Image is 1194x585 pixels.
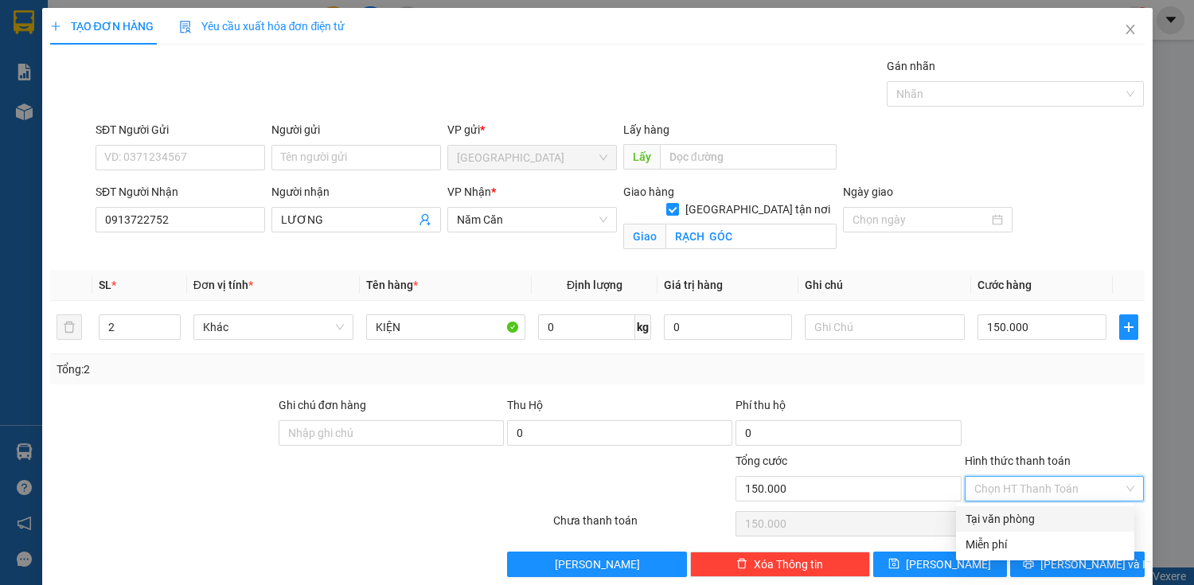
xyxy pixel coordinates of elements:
[507,399,543,411] span: Thu Hộ
[447,185,491,198] span: VP Nhận
[965,454,1071,467] label: Hình thức thanh toán
[96,183,265,201] div: SĐT Người Nhận
[271,183,441,201] div: Người nhận
[1120,321,1137,333] span: plus
[623,144,660,170] span: Lấy
[966,510,1125,528] div: Tại văn phòng
[736,454,787,467] span: Tổng cước
[57,314,82,340] button: delete
[1040,556,1152,573] span: [PERSON_NAME] và In
[665,224,837,249] input: Giao tận nơi
[457,208,607,232] span: Năm Căn
[843,185,893,198] label: Ngày giao
[887,60,935,72] label: Gán nhãn
[690,552,870,577] button: deleteXóa Thông tin
[736,396,961,420] div: Phí thu hộ
[279,399,366,411] label: Ghi chú đơn hàng
[57,361,462,378] div: Tổng: 2
[1010,552,1144,577] button: printer[PERSON_NAME] và In
[193,279,253,291] span: Đơn vị tính
[888,558,899,571] span: save
[853,211,989,228] input: Ngày giao
[623,123,669,136] span: Lấy hàng
[1119,314,1138,340] button: plus
[1124,23,1137,36] span: close
[366,314,526,340] input: VD: Bàn, Ghế
[457,146,607,170] span: Sài Gòn
[179,20,345,33] span: Yêu cầu xuất hóa đơn điện tử
[660,144,837,170] input: Dọc đường
[50,20,154,33] span: TẠO ĐƠN HÀNG
[99,279,111,291] span: SL
[966,536,1125,553] div: Miễn phí
[736,558,747,571] span: delete
[1023,558,1034,571] span: printer
[873,552,1007,577] button: save[PERSON_NAME]
[906,556,991,573] span: [PERSON_NAME]
[203,315,344,339] span: Khác
[366,279,418,291] span: Tên hàng
[664,279,723,291] span: Giá trị hàng
[279,420,504,446] input: Ghi chú đơn hàng
[419,213,431,226] span: user-add
[555,556,640,573] span: [PERSON_NAME]
[271,121,441,138] div: Người gửi
[1108,8,1153,53] button: Close
[110,88,121,99] span: environment
[567,279,622,291] span: Định lượng
[623,185,674,198] span: Giao hàng
[110,88,204,135] b: Khóm 3 Thị trấn Năm Căn (Gần cầu Kênh Tắc)
[664,314,792,340] input: 0
[447,121,617,138] div: VP gửi
[8,68,110,120] li: VP [GEOGRAPHIC_DATA]
[679,201,837,218] span: [GEOGRAPHIC_DATA] tận nơi
[96,121,265,138] div: SĐT Người Gửi
[623,224,665,249] span: Giao
[110,68,212,85] li: VP Năm Căn
[798,270,971,301] th: Ghi chú
[635,314,651,340] span: kg
[50,21,61,32] span: plus
[805,314,965,340] input: Ghi Chú
[552,512,735,540] div: Chưa thanh toán
[754,556,823,573] span: Xóa Thông tin
[977,279,1032,291] span: Cước hàng
[179,21,192,33] img: icon
[507,552,687,577] button: [PERSON_NAME]
[8,8,231,38] li: [PERSON_NAME]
